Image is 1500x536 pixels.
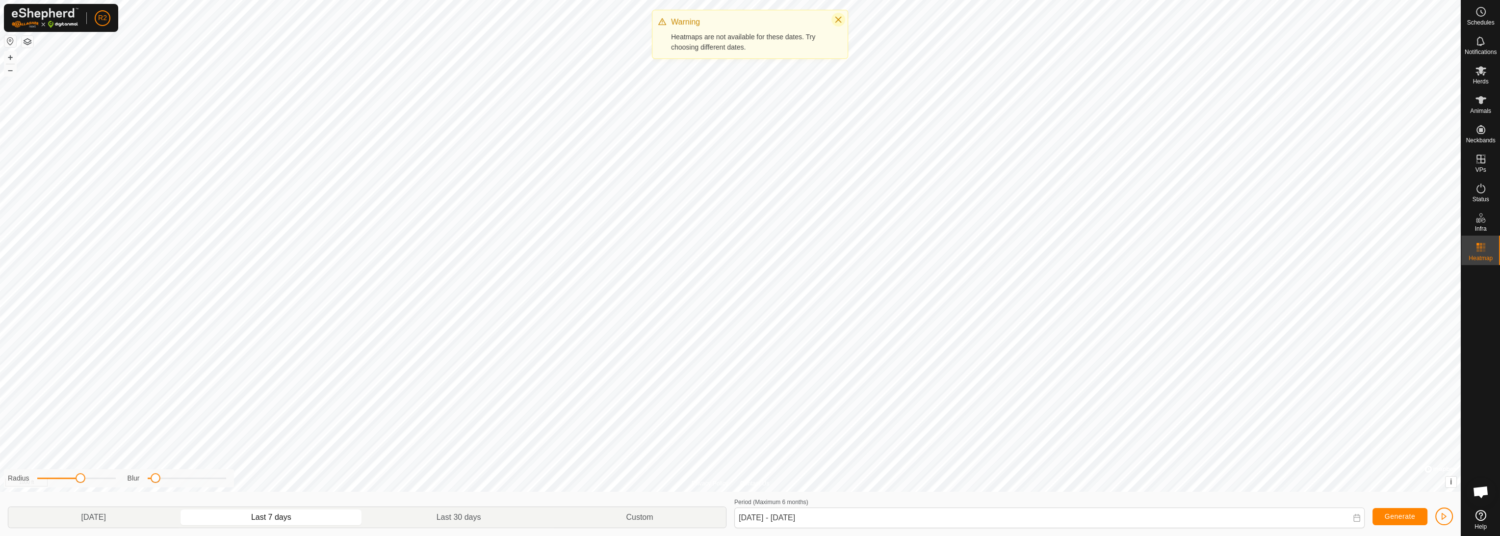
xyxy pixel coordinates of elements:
[4,35,16,47] button: Reset Map
[437,511,481,523] span: Last 30 days
[1472,196,1489,202] span: Status
[4,64,16,76] button: –
[1473,79,1488,84] span: Herds
[734,499,808,506] label: Period (Maximum 6 months)
[1467,20,1494,26] span: Schedules
[831,13,845,27] button: Close
[1372,508,1427,525] button: Generate
[1475,167,1486,173] span: VPs
[1466,137,1495,143] span: Neckbands
[1474,524,1487,530] span: Help
[1470,108,1491,114] span: Animals
[1461,506,1500,534] a: Help
[22,36,33,48] button: Map Layers
[671,16,824,28] div: Warning
[12,8,78,28] img: Gallagher Logo
[1466,477,1496,507] div: Aprire la chat
[128,473,140,483] label: Blur
[8,473,29,483] label: Radius
[692,479,728,488] a: Privacy Policy
[251,511,291,523] span: Last 7 days
[98,13,107,23] span: R2
[1450,478,1452,486] span: i
[740,479,769,488] a: Contact Us
[1385,512,1415,520] span: Generate
[4,52,16,63] button: +
[1474,226,1486,232] span: Infra
[1465,49,1497,55] span: Notifications
[626,511,653,523] span: Custom
[81,511,105,523] span: [DATE]
[1469,255,1493,261] span: Heatmap
[1446,477,1456,487] button: i
[671,32,824,53] div: Heatmaps are not available for these dates. Try choosing different dates.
